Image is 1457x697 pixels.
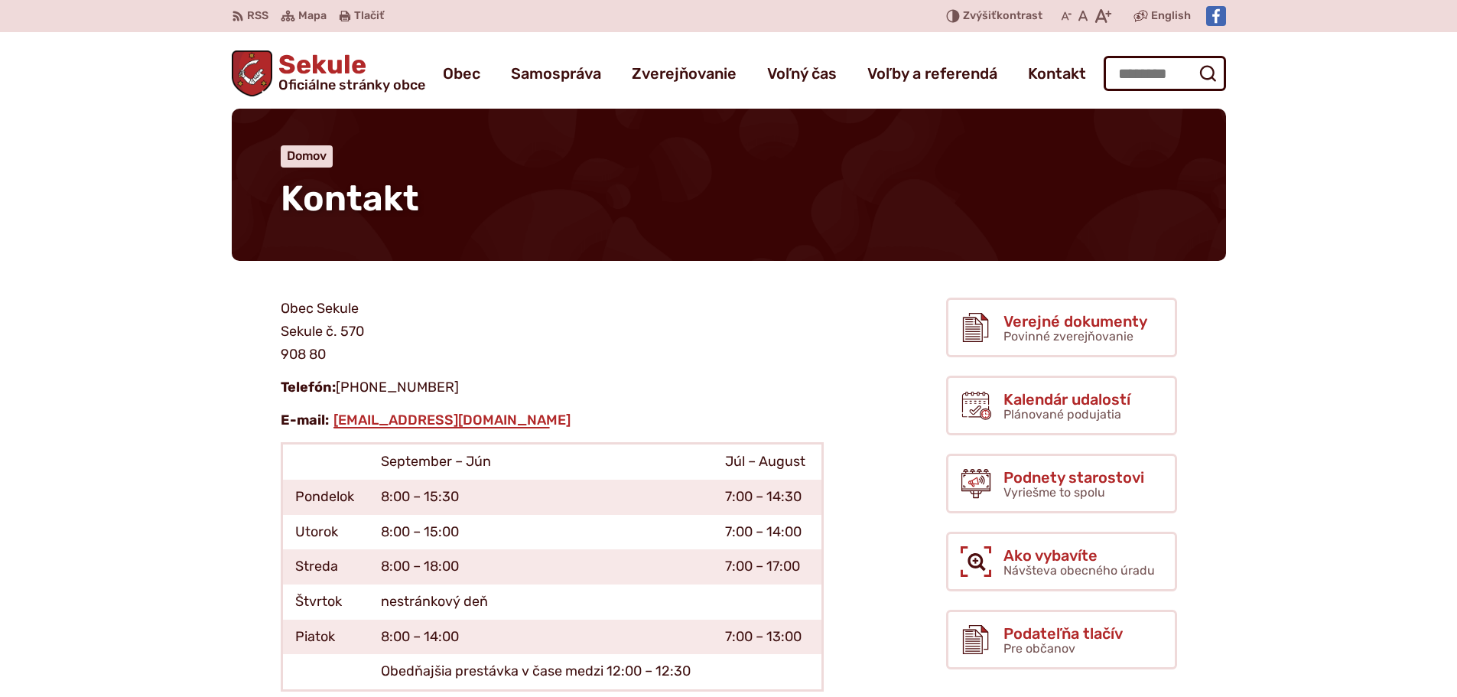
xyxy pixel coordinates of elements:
a: Samospráva [511,52,601,95]
img: Prejsť na Facebook stránku [1206,6,1226,26]
a: [EMAIL_ADDRESS][DOMAIN_NAME] [332,412,572,428]
a: Voľby a referendá [867,52,997,95]
span: Tlačiť [354,10,384,23]
p: [PHONE_NUMBER] [281,376,824,399]
td: Utorok [281,515,369,550]
td: 7:00 – 14:00 [713,515,822,550]
td: 7:00 – 17:00 [713,549,822,585]
a: Obec [443,52,480,95]
td: 8:00 – 14:00 [369,620,713,655]
span: RSS [247,7,268,25]
span: Kalendár udalostí [1003,391,1130,408]
p: Obec Sekule Sekule č. 570 908 80 [281,298,824,366]
td: 8:00 – 15:00 [369,515,713,550]
span: Návšteva obecného úradu [1003,563,1155,578]
td: Obedňajšia prestávka v čase medzi 12:00 – 12:30 [369,654,713,690]
span: Verejné dokumenty [1003,313,1147,330]
a: Verejné dokumenty Povinné zverejňovanie [946,298,1177,357]
a: Podateľňa tlačív Pre občanov [946,610,1177,669]
span: Podateľňa tlačív [1003,625,1123,642]
a: Ako vybavíte Návšteva obecného úradu [946,532,1177,591]
td: 8:00 – 15:30 [369,480,713,515]
td: Piatok [281,620,369,655]
td: Júl – August [713,444,822,480]
a: English [1148,7,1194,25]
span: English [1151,7,1191,25]
span: Ako vybavíte [1003,547,1155,564]
td: 8:00 – 18:00 [369,549,713,585]
span: Plánované podujatia [1003,407,1121,422]
a: Domov [287,148,327,163]
td: 7:00 – 14:30 [713,480,822,515]
a: Kontakt [1028,52,1086,95]
span: Zvýšiť [963,9,997,22]
td: Pondelok [281,480,369,515]
span: kontrast [963,10,1042,23]
span: Oficiálne stránky obce [278,78,425,92]
td: Štvrtok [281,585,369,620]
td: 7:00 – 13:00 [713,620,822,655]
a: Logo Sekule, prejsť na domovskú stránku. [232,50,426,96]
a: Voľný čas [767,52,837,95]
strong: Telefón: [281,379,336,396]
td: Streda [281,549,369,585]
img: Prejsť na domovskú stránku [232,50,273,96]
span: Mapa [298,7,327,25]
strong: E-mail: [281,412,329,428]
span: Pre občanov [1003,641,1075,656]
span: Vyriešme to spolu [1003,485,1105,500]
span: Povinné zverejňovanie [1003,329,1133,344]
td: nestránkový deň [369,585,713,620]
td: September – Jún [369,444,713,480]
span: Podnety starostovi [1003,469,1144,486]
span: Sekule [272,52,425,92]
a: Podnety starostovi Vyriešme to spolu [946,454,1177,513]
a: Zverejňovanie [632,52,737,95]
a: Kalendár udalostí Plánované podujatia [946,376,1177,435]
span: Kontakt [281,178,419,220]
